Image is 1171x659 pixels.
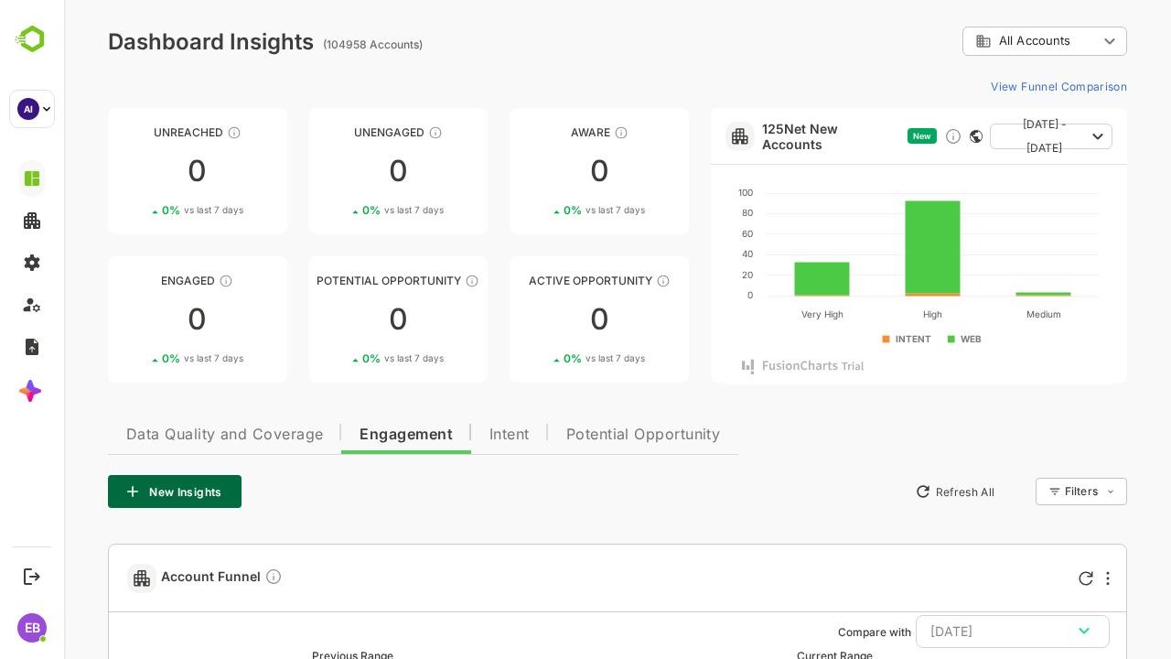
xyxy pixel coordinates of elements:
div: More [1042,571,1046,586]
div: Dashboard Insights [44,28,250,55]
div: Refresh [1015,571,1029,586]
div: Unreached [44,125,223,139]
img: BambooboxLogoMark.f1c84d78b4c51b1a7b5f700c9845e183.svg [9,22,56,57]
text: High [859,308,878,320]
span: Account Funnel [97,567,219,589]
a: Active OpportunityThese accounts have open opportunities which might be at any of the Sales Stage... [446,256,625,383]
div: All Accounts [911,33,1034,49]
button: Logout [19,564,44,589]
span: vs last 7 days [320,351,380,365]
a: UnreachedThese accounts have not been engaged with for a defined time period00%vs last 7 days [44,108,223,234]
div: 0 % [500,351,581,365]
div: These accounts have not shown enough engagement and need nurturing [364,125,379,140]
button: New Insights [44,475,177,508]
text: Very High [736,308,779,320]
div: Unengaged [245,125,424,139]
div: Compare Funnel to any previous dates, and click on any plot in the current funnel to view the det... [200,567,219,589]
div: 0 % [98,351,179,365]
a: UnengagedThese accounts have not shown enough engagement and need nurturing00%vs last 7 days [245,108,424,234]
text: 20 [678,269,689,280]
span: vs last 7 days [120,351,179,365]
text: 80 [678,207,689,218]
ag: (104958 Accounts) [259,38,364,51]
div: AI [17,98,39,120]
span: Intent [425,427,466,442]
text: 60 [678,228,689,239]
span: vs last 7 days [120,203,179,217]
div: Aware [446,125,625,139]
div: 0 % [298,203,380,217]
div: These accounts are MQAs and can be passed on to Inside Sales [401,274,415,288]
span: All Accounts [935,34,1006,48]
a: 125Net New Accounts [698,121,836,152]
span: Potential Opportunity [502,427,657,442]
div: Filters [1001,484,1034,498]
div: These accounts have just entered the buying cycle and need further nurturing [550,125,564,140]
div: 0 [245,305,424,334]
div: EB [17,613,47,643]
button: [DATE] - [DATE] [926,124,1048,149]
a: EngagedThese accounts are warm, further nurturing would qualify them to MQAs00%vs last 7 days [44,256,223,383]
div: Filters [999,475,1063,508]
div: Discover new ICP-fit accounts showing engagement — via intent surges, anonymous website visits, L... [880,127,898,146]
div: 0 [44,305,223,334]
div: These accounts have not been engaged with for a defined time period [163,125,177,140]
a: Potential OpportunityThese accounts are MQAs and can be passed on to Inside Sales00%vs last 7 days [245,256,424,383]
div: Engaged [44,274,223,287]
span: Engagement [295,427,389,442]
div: 0 [446,157,625,186]
ag: Compare with [774,625,847,639]
span: Data Quality and Coverage [62,427,259,442]
text: 100 [674,187,689,198]
button: [DATE] [852,615,1046,648]
div: 0 % [500,203,581,217]
div: 0 [44,157,223,186]
div: [DATE] [866,620,1031,643]
span: vs last 7 days [521,203,581,217]
span: New [849,131,867,141]
div: 0 [245,157,424,186]
button: View Funnel Comparison [919,71,1063,101]
div: Potential Opportunity [245,274,424,287]
div: These accounts are warm, further nurturing would qualify them to MQAs [155,274,169,288]
div: 0 % [98,203,179,217]
div: This card does not support filter and segments [906,130,919,143]
a: AwareThese accounts have just entered the buying cycle and need further nurturing00%vs last 7 days [446,108,625,234]
div: These accounts have open opportunities which might be at any of the Sales Stages [592,274,607,288]
div: 0 [446,305,625,334]
text: Medium [962,308,996,319]
text: 0 [683,289,689,300]
div: Active Opportunity [446,274,625,287]
text: 40 [678,248,689,259]
div: 0 % [298,351,380,365]
span: vs last 7 days [521,351,581,365]
button: Refresh All [843,477,939,506]
span: vs last 7 days [320,203,380,217]
div: All Accounts [898,24,1063,59]
span: [DATE] - [DATE] [940,113,1021,160]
